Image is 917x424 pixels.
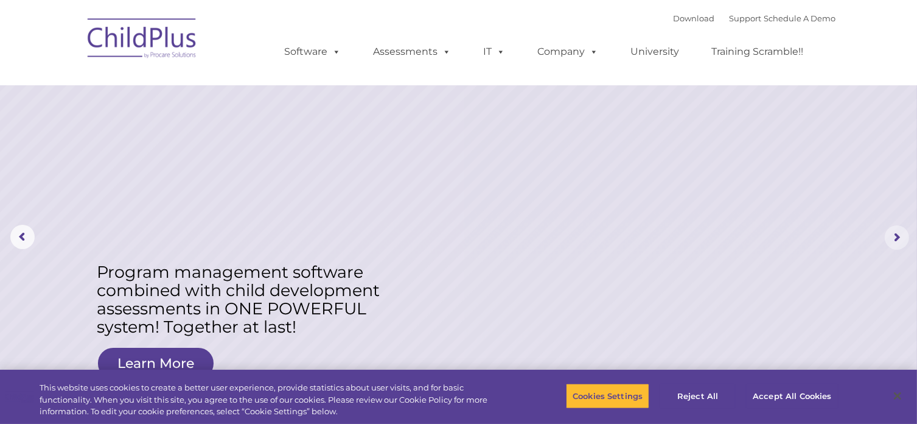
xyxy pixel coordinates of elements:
[730,13,762,23] a: Support
[674,13,836,23] font: |
[674,13,715,23] a: Download
[764,13,836,23] a: Schedule A Demo
[566,383,649,409] button: Cookies Settings
[169,130,221,140] span: Phone number
[82,10,203,71] img: ChildPlus by Procare Solutions
[97,138,338,256] img: DRDP Assessment in ChildPlus
[472,40,518,64] a: IT
[700,40,816,64] a: Training Scramble!!
[660,383,736,409] button: Reject All
[746,383,838,409] button: Accept All Cookies
[273,40,354,64] a: Software
[619,40,692,64] a: University
[98,348,214,379] a: Learn More
[526,40,611,64] a: Company
[169,80,206,90] span: Last name
[361,40,464,64] a: Assessments
[884,383,911,409] button: Close
[40,382,504,418] div: This website uses cookies to create a better user experience, provide statistics about user visit...
[97,263,390,336] rs-layer: Program management software combined with child development assessments in ONE POWERFUL system! T...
